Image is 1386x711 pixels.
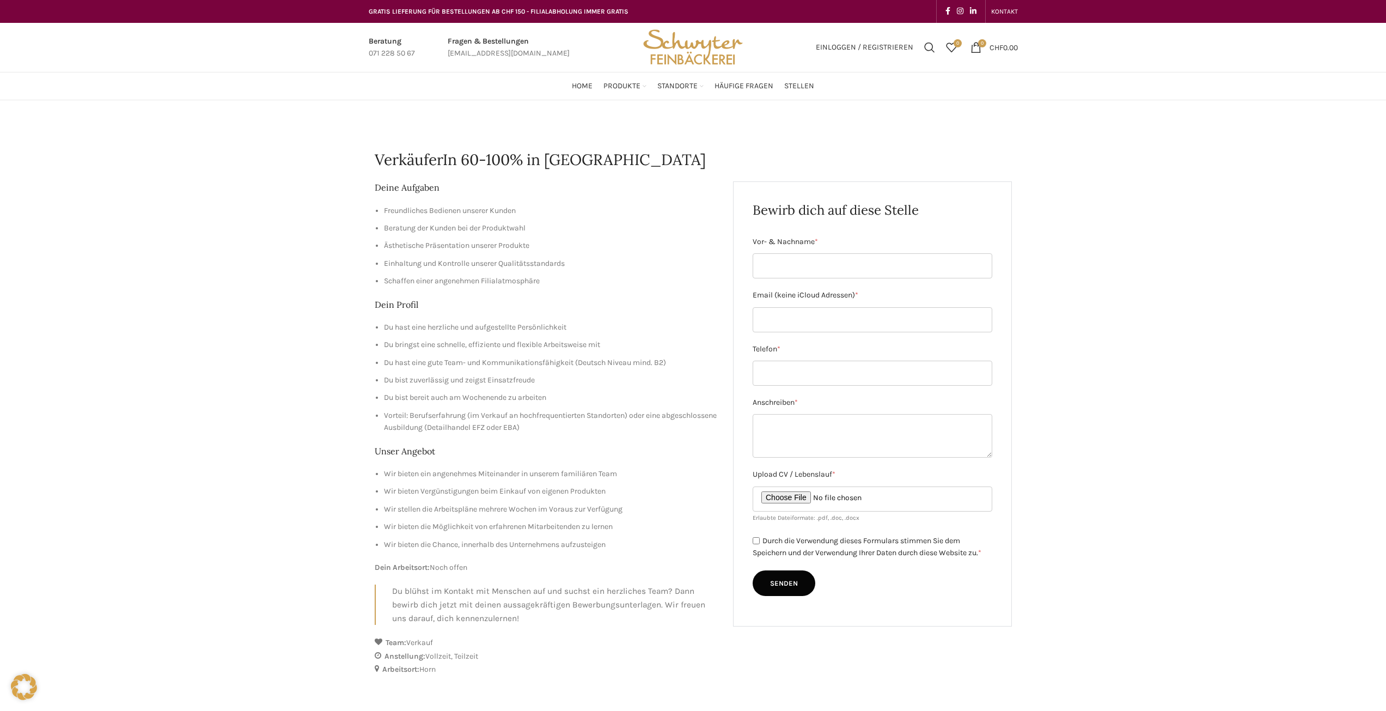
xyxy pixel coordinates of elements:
[639,23,746,72] img: Bäckerei Schwyter
[375,181,717,193] h2: Deine Aufgaben
[954,39,962,47] span: 0
[816,44,913,51] span: Einloggen / Registrieren
[425,652,454,661] span: Vollzeit
[572,81,593,92] span: Home
[753,201,992,220] h2: Bewirb dich auf diese Stelle
[406,638,433,647] span: Verkauf
[369,8,628,15] span: GRATIS LIEFERUNG FÜR BESTELLUNGEN AB CHF 150 - FILIALABHOLUNG IMMER GRATIS
[375,299,717,311] h2: Dein Profil
[384,410,717,434] li: Vorteil: Berufserfahrung (im Verkauf an hochfrequentierten Standorten) oder eine abgeschlossene A...
[384,258,717,270] li: Einhaltung und Kontrolle unserer Qualitätsstandards
[990,42,1003,52] span: CHF
[448,35,570,60] a: Infobox link
[375,562,717,574] p: Noch offen
[753,289,992,301] label: Email (keine iCloud Adressen)
[384,205,717,217] li: Freundliches Bedienen unserer Kunden
[753,469,992,481] label: Upload CV / Lebenslauf
[753,536,981,558] label: Durch die Verwendung dieses Formulars stimmen Sie dem Speichern und der Verwendung Ihrer Daten du...
[384,222,717,234] li: Beratung der Kunden bei der Produktwahl
[375,563,430,572] strong: Dein Arbeitsort:
[753,343,992,355] label: Telefon
[384,652,425,661] strong: Anstellung:
[382,665,419,674] strong: Arbeitsort:
[603,75,646,97] a: Produkte
[384,485,717,497] li: Wir bieten Vergünstigungen beim Einkauf von eigenen Produkten
[784,75,814,97] a: Stellen
[386,638,406,647] strong: Team:
[384,374,717,386] li: Du bist zuverlässig und zeigst Einsatzfreude
[753,236,992,248] label: Vor- & Nachname
[978,39,986,47] span: 0
[454,652,478,661] span: Teilzeit
[384,521,717,533] li: Wir bieten die Möglichkeit von erfahrenen Mitarbeitenden zu lernen
[375,445,717,457] h2: Unser Angebot
[941,37,962,58] a: 0
[753,397,992,409] label: Anschreiben
[384,357,717,369] li: Du hast eine gute Team- und Kommunikationsfähigkeit (Deutsch Niveau mind. B2)
[369,35,415,60] a: Infobox link
[384,321,717,333] li: Du hast eine herzliche und aufgestellte Persönlichkeit
[991,8,1018,15] span: KONTAKT
[384,339,717,351] li: Du bringst eine schnelle, effiziente und flexible Arbeitsweise mit
[639,42,746,51] a: Site logo
[990,42,1018,52] bdi: 0.00
[384,503,717,515] li: Wir stellen die Arbeitspläne mehrere Wochen im Voraus zur Verfügung
[941,37,962,58] div: Meine Wunschliste
[715,75,773,97] a: Häufige Fragen
[954,4,967,19] a: Instagram social link
[810,37,919,58] a: Einloggen / Registrieren
[753,570,815,597] input: Senden
[715,81,773,92] span: Häufige Fragen
[384,240,717,252] li: Ästhetische Präsentation unserer Produkte
[986,1,1023,22] div: Secondary navigation
[942,4,954,19] a: Facebook social link
[753,514,859,521] small: Erlaubte Dateiformate: .pdf, .doc, .docx
[392,585,717,625] p: Du blühst im Kontakt mit Menschen auf und suchst ein herzliches Team? Dann bewirb dich jetzt mit ...
[784,81,814,92] span: Stellen
[657,75,704,97] a: Standorte
[384,539,717,551] li: Wir bieten die Chance, innerhalb des Unternehmens aufzusteigen
[991,1,1018,22] a: KONTAKT
[572,75,593,97] a: Home
[657,81,698,92] span: Standorte
[965,37,1023,58] a: 0 CHF0.00
[384,275,717,287] li: Schaffen einer angenehmen Filialatmosphäre
[375,149,1012,171] h1: VerkäuferIn 60-100% in [GEOGRAPHIC_DATA]
[384,392,717,404] li: Du bist bereit auch am Wochenende zu arbeiten
[363,75,1023,97] div: Main navigation
[967,4,980,19] a: Linkedin social link
[384,468,717,480] li: Wir bieten ein angenehmes Miteinander in unserem familiären Team
[603,81,640,92] span: Produkte
[919,37,941,58] a: Suchen
[419,665,436,674] span: Horn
